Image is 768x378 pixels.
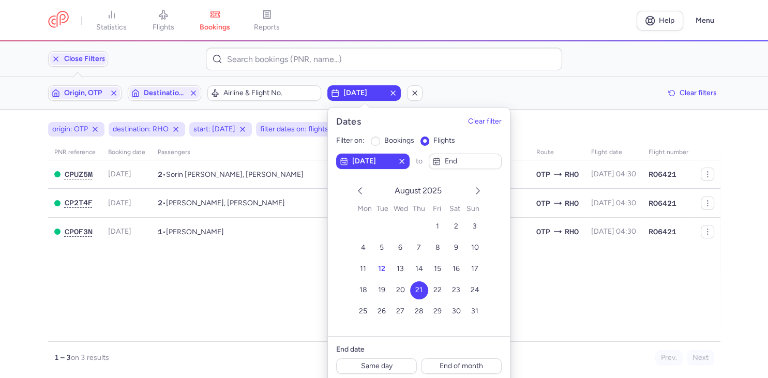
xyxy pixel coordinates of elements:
span: 4 [360,243,365,252]
span: 15 [434,264,441,273]
button: 23 [447,281,465,299]
button: [DATE] [336,153,410,169]
button: 28 [410,302,428,320]
span: 5 [380,243,384,252]
th: Passengers [152,145,530,160]
span: 25 [359,307,367,315]
span: destination: RHO [113,124,169,134]
span: 2 [158,170,162,178]
button: 3 [465,217,484,235]
button: 29 [428,302,446,320]
span: [DATE] [343,89,385,97]
button: Origin, OTP [48,85,122,101]
span: 26 [378,307,386,315]
span: 6 [398,243,402,252]
button: end [428,153,502,169]
button: Next [687,350,714,366]
span: 1 [158,228,162,236]
button: Menu [689,11,720,31]
span: Sorin Marian SIMIONESCU, Paula SIMIONESCU [166,170,304,179]
button: End of month [421,358,502,373]
span: 3 [473,222,477,231]
span: Georgeta DANAILA [166,228,224,236]
button: 27 [391,302,409,320]
span: bookings [200,23,230,32]
span: 31 [471,307,478,315]
button: 4 [354,238,372,256]
button: previous month [354,184,366,199]
span: RO6421 [649,226,676,237]
span: Close filters [64,55,106,63]
a: statistics [86,9,138,32]
span: RHO [565,226,579,237]
span: [DATE] [352,157,394,165]
span: filter dates on: flights [260,124,328,134]
button: 8 [428,238,446,256]
span: [DATE] [108,170,131,178]
button: 24 [465,281,484,299]
a: reports [241,9,293,32]
span: Filter on: [336,136,365,144]
button: 10 [465,238,484,256]
span: statistics [96,23,127,32]
button: 17 [465,260,484,278]
a: flights [138,9,189,32]
span: flights [433,135,455,144]
button: 25 [354,302,372,320]
button: Prev. [655,350,683,366]
button: 9 [447,238,465,256]
th: Booking date [102,145,152,160]
span: RHO [565,169,579,180]
span: • [158,170,304,179]
th: Route [530,145,585,160]
span: origin: OTP [52,124,88,134]
span: [DATE] 04:30 [591,199,636,207]
span: bookings [384,135,414,144]
button: Close filters [48,51,108,67]
button: Clear filter [468,117,502,126]
span: OTP [536,226,550,237]
span: 16 [453,264,460,273]
th: PNR reference [48,145,102,160]
span: 12 [378,264,385,273]
span: • [158,199,285,207]
span: 20 [396,285,404,294]
span: 2 [158,199,162,207]
span: 28 [414,307,423,315]
a: bookings [189,9,241,32]
span: Clear filters [679,89,716,97]
span: 18 [359,285,367,294]
a: Help [637,11,683,31]
span: 8 [435,243,440,252]
span: 30 [451,307,460,315]
span: • [158,228,224,236]
button: Same day [336,358,417,373]
span: Mihai MIRESCU, Elena-alexandra FLOREA [166,199,285,207]
input: Search bookings (PNR, name...) [206,48,562,70]
button: 14 [410,260,428,278]
button: 15 [428,260,446,278]
span: 13 [397,264,404,273]
span: start: [DATE] [193,124,235,134]
span: 22 [433,285,442,294]
button: 5 [372,238,390,256]
span: [DATE] [108,199,131,207]
h5: Dates [336,116,361,128]
span: Airline & Flight No. [223,89,318,97]
span: 23 [452,285,460,294]
span: CP2T4F [65,199,93,207]
span: flights [153,23,174,32]
button: 12 [372,260,390,278]
span: 2025 [423,185,443,195]
span: RO6421 [649,198,676,208]
button: CPUZ5M [65,170,93,179]
span: to [415,157,422,165]
input: bookings [371,136,380,145]
button: 11 [354,260,372,278]
span: 10 [471,243,478,252]
span: [DATE] [108,227,131,236]
span: 27 [396,307,404,315]
input: flights [420,136,429,145]
th: Flight number [642,145,695,160]
span: CPUZ5M [65,170,93,178]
